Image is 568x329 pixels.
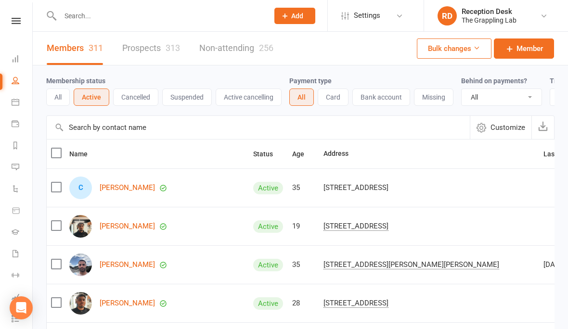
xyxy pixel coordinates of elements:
[69,253,92,276] img: Justin
[462,7,516,16] div: Reception Desk
[414,89,453,106] button: Missing
[69,215,92,238] img: Gabriel
[57,9,262,23] input: Search...
[462,16,516,25] div: The Grappling Lab
[69,148,98,160] button: Name
[253,297,283,310] div: Active
[292,299,315,307] div: 28
[253,148,284,160] button: Status
[47,116,470,139] input: Search by contact name
[491,122,525,133] span: Customize
[12,92,33,114] a: Calendar
[354,5,380,26] span: Settings
[438,6,457,25] div: RD
[12,71,33,92] a: People
[253,259,283,271] div: Active
[216,89,282,106] button: Active cancelling
[10,296,33,319] div: Open Intercom Messenger
[69,150,98,158] span: Name
[46,77,105,85] label: Membership status
[100,184,155,192] a: [PERSON_NAME]
[259,43,273,53] div: 256
[352,89,410,106] button: Bank account
[292,148,315,160] button: Age
[100,299,155,307] a: [PERSON_NAME]
[470,116,531,139] button: Customize
[47,32,103,65] a: Members311
[319,139,539,168] th: Address
[12,136,33,157] a: Reports
[199,32,273,65] a: Non-attending256
[253,220,283,233] div: Active
[289,89,314,106] button: All
[291,12,303,20] span: Add
[289,77,332,85] label: Payment type
[292,184,315,192] div: 35
[494,38,554,59] a: Member
[274,8,315,24] button: Add
[323,184,535,192] div: [STREET_ADDRESS]
[162,89,212,106] button: Suspended
[69,177,92,199] div: Carlos
[74,89,109,106] button: Active
[122,32,180,65] a: Prospects313
[292,150,315,158] span: Age
[417,38,491,59] button: Bulk changes
[516,43,543,54] span: Member
[12,201,33,222] a: Product Sales
[12,49,33,71] a: Dashboard
[292,261,315,269] div: 35
[292,222,315,230] div: 19
[113,89,158,106] button: Cancelled
[100,222,155,230] a: [PERSON_NAME]
[12,287,33,309] a: Assessments
[100,261,155,269] a: [PERSON_NAME]
[89,43,103,53] div: 311
[318,89,349,106] button: Card
[46,89,70,106] button: All
[69,292,92,315] img: Shiraaz
[166,43,180,53] div: 313
[461,77,527,85] label: Behind on payments?
[253,150,284,158] span: Status
[12,114,33,136] a: Payments
[253,182,283,194] div: Active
